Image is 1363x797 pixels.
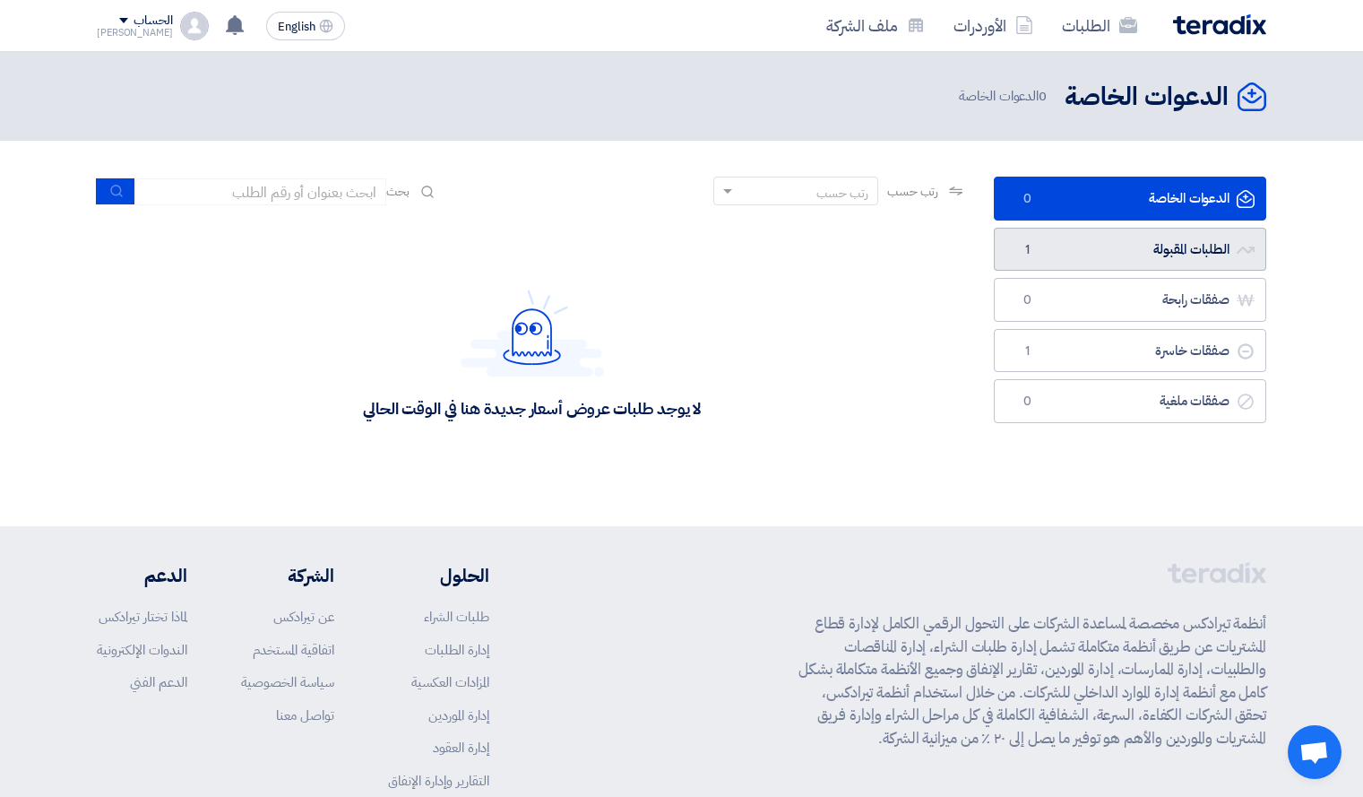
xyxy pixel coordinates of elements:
[1288,725,1341,779] div: Open chat
[1016,291,1038,309] span: 0
[425,640,489,660] a: إدارة الطلبات
[388,771,489,791] a: التقارير وإدارة الإنفاق
[1016,342,1038,360] span: 1
[276,706,334,725] a: تواصل معنا
[994,329,1266,373] a: صفقات خاسرة1
[386,182,410,201] span: بحث
[816,184,868,203] div: رتب حسب
[266,12,345,40] button: English
[433,738,489,758] a: إدارة العقود
[273,607,334,627] a: عن تيرادكس
[411,672,489,692] a: المزادات العكسية
[99,607,187,627] a: لماذا تختار تيرادكس
[939,4,1048,47] a: الأوردرات
[134,13,172,29] div: الحساب
[994,379,1266,423] a: صفقات ملغية0
[994,228,1266,272] a: الطلبات المقبولة1
[887,182,938,201] span: رتب حسب
[1039,86,1047,106] span: 0
[130,672,187,692] a: الدعم الفني
[1016,190,1038,208] span: 0
[959,86,1050,107] span: الدعوات الخاصة
[1173,14,1266,35] img: Teradix logo
[461,290,604,377] img: Hello
[798,612,1266,749] p: أنظمة تيرادكس مخصصة لمساعدة الشركات على التحول الرقمي الكامل لإدارة قطاع المشتريات عن طريق أنظمة ...
[1048,4,1152,47] a: الطلبات
[994,177,1266,221] a: الدعوات الخاصة0
[1065,80,1229,115] h2: الدعوات الخاصة
[97,640,187,660] a: الندوات الإلكترونية
[241,672,334,692] a: سياسة الخصوصية
[97,28,173,38] div: [PERSON_NAME]
[180,12,209,40] img: profile_test.png
[388,562,489,589] li: الحلول
[1016,393,1038,411] span: 0
[424,607,489,627] a: طلبات الشراء
[1016,241,1038,259] span: 1
[135,178,386,205] input: ابحث بعنوان أو رقم الطلب
[994,278,1266,322] a: صفقات رابحة0
[363,398,701,419] div: لا يوجد طلبات عروض أسعار جديدة هنا في الوقت الحالي
[241,562,334,589] li: الشركة
[812,4,939,47] a: ملف الشركة
[253,640,334,660] a: اتفاقية المستخدم
[428,706,489,725] a: إدارة الموردين
[97,562,187,589] li: الدعم
[278,21,315,33] span: English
